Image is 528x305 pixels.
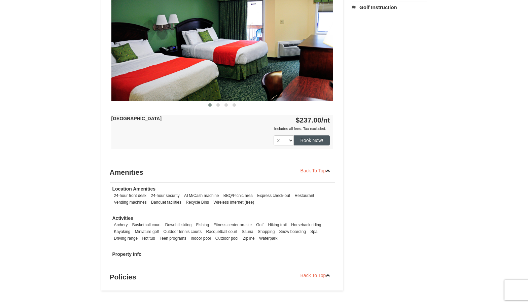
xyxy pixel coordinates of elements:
[255,192,292,199] li: Express check-out
[110,166,335,179] h3: Amenities
[112,199,148,206] li: Vending machines
[293,192,316,199] li: Restaurant
[296,116,330,124] strong: $237.00
[112,228,132,235] li: Kayaking
[214,235,240,242] li: Outdoor pool
[189,235,213,242] li: Indoor pool
[111,116,162,121] strong: [GEOGRAPHIC_DATA]
[184,199,211,206] li: Recycle Bins
[133,228,161,235] li: Miniature golf
[294,135,330,145] button: Book Now!
[278,228,308,235] li: Snow boarding
[195,222,211,228] li: Fishing
[131,222,163,228] li: Basketball court
[112,215,133,221] strong: Activities
[257,235,279,242] li: Waterpark
[112,192,148,199] li: 24-hour front desk
[241,235,256,242] li: Zipline
[296,270,335,280] a: Back To Top
[240,228,255,235] li: Sauna
[149,199,183,206] li: Banquet facilities
[204,228,239,235] li: Racquetball court
[309,228,319,235] li: Spa
[266,222,288,228] li: Hiking trail
[289,222,323,228] li: Horseback riding
[212,199,256,206] li: Wireless Internet (free)
[162,228,203,235] li: Outdoor tennis courts
[112,235,140,242] li: Driving range
[158,235,188,242] li: Teen programs
[110,270,335,284] h3: Policies
[141,235,157,242] li: Hot tub
[112,222,130,228] li: Archery
[182,192,221,199] li: ATM/Cash machine
[164,222,193,228] li: Downhill skiing
[212,222,253,228] li: Fitness center on-site
[256,228,276,235] li: Shopping
[111,125,330,132] div: Includes all fees. Tax excluded.
[321,116,330,124] span: /nt
[112,186,156,192] strong: Location Amenities
[254,222,265,228] li: Golf
[112,251,142,257] strong: Property Info
[296,166,335,176] a: Back To Top
[149,192,181,199] li: 24-hour security
[222,192,254,199] li: BBQ/Picnic area
[352,1,427,13] a: Golf Instruction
